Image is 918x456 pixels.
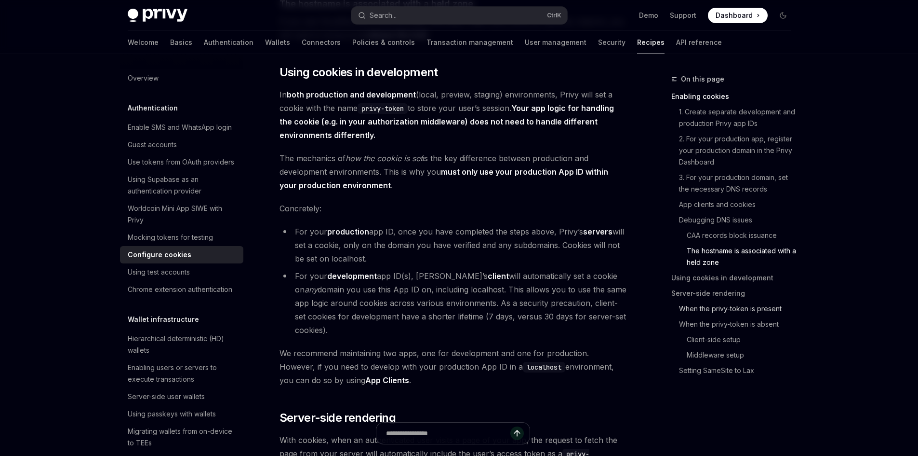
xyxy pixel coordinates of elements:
[120,423,243,452] a: Migrating wallets from on-device to TEEs
[128,362,238,385] div: Enabling users or servers to execute transactions
[671,228,798,243] a: CAA records block issuance
[305,285,318,294] em: any
[279,346,627,387] span: We recommend maintaining two apps, one for development and one for production. However, if you ne...
[681,73,724,85] span: On this page
[128,249,191,261] div: Configure cookies
[525,31,586,54] a: User management
[671,243,798,270] a: The hostname is associated with a held zone
[128,266,190,278] div: Using test accounts
[279,225,627,265] li: For your app ID, once you have completed the steps above, Privy’s will set a cookie, only on the ...
[279,167,608,190] strong: must only use your production App ID within your production environment
[128,31,159,54] a: Welcome
[128,139,177,151] div: Guest accounts
[128,122,232,133] div: Enable SMS and WhatsApp login
[639,11,658,20] a: Demo
[279,269,627,337] li: For your app ID(s), [PERSON_NAME]’s will automatically set a cookie on domain you use this App ID...
[128,156,234,168] div: Use tokens from OAuth providers
[365,375,409,386] a: App Clients
[120,153,243,171] a: Use tokens from OAuth providers
[279,103,614,140] strong: Your app logic for handling the cookie (e.g. in your authorization middleware) does not need to h...
[279,202,627,215] span: Concretely:
[637,31,665,54] a: Recipes
[265,31,290,54] a: Wallets
[346,153,423,163] em: how the cookie is set
[120,171,243,200] a: Using Supabase as an authentication provider
[128,174,238,197] div: Using Supabase as an authentication provider
[120,281,243,298] a: Chrome extension authentication
[120,405,243,423] a: Using passkeys with wallets
[671,270,798,286] a: Using cookies in development
[351,7,567,24] button: Open search
[128,284,232,295] div: Chrome extension authentication
[120,330,243,359] a: Hierarchical deterministic (HD) wallets
[128,203,238,226] div: Worldcoin Mini App SIWE with Privy
[279,88,627,142] span: In (local, preview, staging) environments, Privy will set a cookie with the name to store your us...
[120,119,243,136] a: Enable SMS and WhatsApp login
[671,170,798,197] a: 3. For your production domain, set the necessary DNS records
[708,8,768,23] a: Dashboard
[671,317,798,332] a: When the privy-token is absent
[716,11,753,20] span: Dashboard
[279,65,438,80] span: Using cookies in development
[583,227,612,236] strong: servers
[120,229,243,246] a: Mocking tokens for testing
[671,212,798,228] a: Debugging DNS issues
[170,31,192,54] a: Basics
[128,408,216,420] div: Using passkeys with wallets
[671,131,798,170] a: 2. For your production app, register your production domain in the Privy Dashboard
[128,102,178,114] h5: Authentication
[279,410,396,426] span: Server-side rendering
[128,314,199,325] h5: Wallet infrastructure
[128,426,238,449] div: Migrating wallets from on-device to TEEs
[120,359,243,388] a: Enabling users or servers to execute transactions
[302,31,341,54] a: Connectors
[547,12,561,19] span: Ctrl K
[327,271,377,281] strong: development
[120,200,243,229] a: Worldcoin Mini App SIWE with Privy
[598,31,625,54] a: Security
[128,391,205,402] div: Server-side user wallets
[510,427,524,440] button: Send message
[671,286,798,301] a: Server-side rendering
[370,10,397,21] div: Search...
[671,89,798,104] a: Enabling cookies
[287,90,416,99] strong: both production and development
[358,103,408,114] code: privy-token
[120,263,243,281] a: Using test accounts
[671,347,798,363] a: Middleware setup
[426,31,513,54] a: Transaction management
[128,333,238,356] div: Hierarchical deterministic (HD) wallets
[671,197,798,212] a: App clients and cookies
[128,9,187,22] img: dark logo
[120,388,243,405] a: Server-side user wallets
[128,232,213,243] div: Mocking tokens for testing
[671,301,798,317] a: When the privy-token is present
[327,227,369,236] strong: production
[120,69,243,87] a: Overview
[128,72,159,84] div: Overview
[671,363,798,378] a: Setting SameSite to Lax
[352,31,415,54] a: Policies & controls
[120,136,243,153] a: Guest accounts
[775,8,791,23] button: Toggle dark mode
[670,11,696,20] a: Support
[523,362,565,373] code: localhost
[279,152,627,192] span: The mechanics of is the key difference between production and development environments. This is w...
[204,31,253,54] a: Authentication
[488,271,509,281] strong: client
[671,332,798,347] a: Client-side setup
[120,246,243,263] a: Configure cookies
[676,31,722,54] a: API reference
[386,423,510,444] input: Ask a question...
[671,104,798,131] a: 1. Create separate development and production Privy app IDs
